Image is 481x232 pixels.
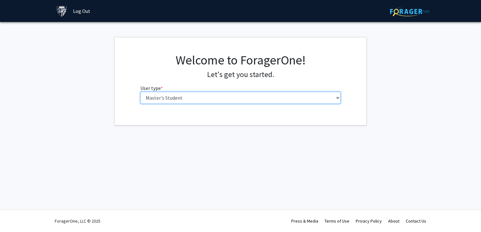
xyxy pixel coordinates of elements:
[140,52,341,68] h1: Welcome to ForagerOne!
[140,70,341,79] h4: Let's get you started.
[5,204,27,227] iframe: Chat
[388,218,399,224] a: About
[406,218,426,224] a: Contact Us
[356,218,382,224] a: Privacy Policy
[291,218,318,224] a: Press & Media
[140,84,163,92] label: User type
[56,6,67,17] img: Johns Hopkins University Logo
[325,218,349,224] a: Terms of Use
[55,210,100,232] div: ForagerOne, LLC © 2025
[390,7,429,16] img: ForagerOne Logo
